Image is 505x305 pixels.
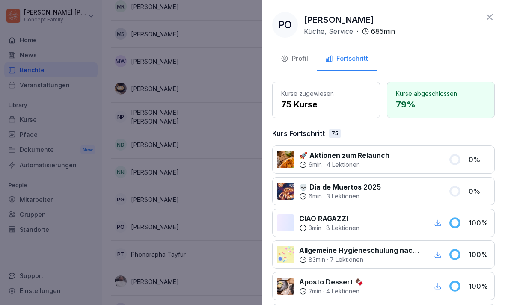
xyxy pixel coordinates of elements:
[299,160,389,169] div: ·
[469,281,490,291] p: 100 %
[299,150,389,160] p: 🚀 Aktionen zum Relaunch
[469,249,490,260] p: 100 %
[299,192,381,201] div: ·
[304,13,374,26] p: [PERSON_NAME]
[317,48,377,71] button: Fortschritt
[304,26,353,36] p: Küche, Service
[396,98,486,111] p: 79 %
[309,160,322,169] p: 6 min
[309,192,322,201] p: 6 min
[299,245,422,255] p: Allgemeine Hygieneschulung nach LMHV §4 & gemäß §43 IFSG
[469,186,490,196] p: 0 %
[281,54,308,64] div: Profil
[326,224,359,232] p: 8 Lektionen
[281,98,371,111] p: 75 Kurse
[299,213,359,224] p: CIAO RAGAZZI
[325,54,368,64] div: Fortschritt
[396,89,486,98] p: Kurse abgeschlossen
[299,182,381,192] p: 💀 Dia de Muertos 2025
[272,12,298,38] div: PO
[469,154,490,165] p: 0 %
[272,128,325,139] p: Kurs Fortschritt
[299,255,422,264] div: ·
[309,255,325,264] p: 83 min
[281,89,371,98] p: Kurse zugewiesen
[299,287,363,296] div: ·
[371,26,395,36] p: 685 min
[327,160,360,169] p: 4 Lektionen
[299,224,359,232] div: ·
[329,129,341,138] div: 75
[309,224,321,232] p: 3 min
[299,277,363,287] p: Aposto Dessert 🍫
[327,192,359,201] p: 3 Lektionen
[326,287,359,296] p: 4 Lektionen
[304,26,395,36] div: ·
[330,255,363,264] p: 7 Lektionen
[469,218,490,228] p: 100 %
[309,287,321,296] p: 7 min
[272,48,317,71] button: Profil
